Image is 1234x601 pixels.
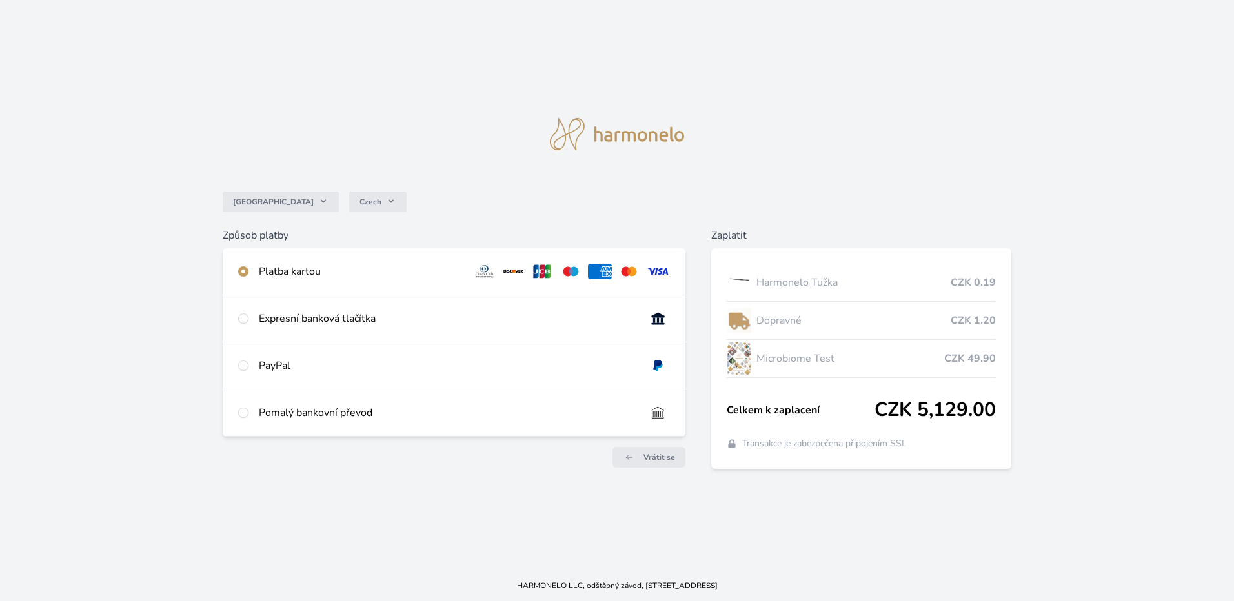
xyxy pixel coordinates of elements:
img: paypal.svg [646,358,670,373]
span: Czech [359,197,381,207]
img: onlineBanking_CZ.svg [646,311,670,326]
img: discover.svg [501,264,525,279]
a: Vrátit se [612,447,685,468]
img: maestro.svg [559,264,583,279]
img: jcb.svg [531,264,554,279]
img: visa.svg [646,264,670,279]
div: Platba kartou [259,264,461,279]
img: diners.svg [472,264,496,279]
div: Pomalý bankovní převod [259,405,636,420]
button: [GEOGRAPHIC_DATA] [223,192,339,212]
span: Microbiome Test [756,351,944,366]
img: amex.svg [588,264,612,279]
h6: Zaplatit [711,228,1011,243]
span: Vrátit se [643,452,675,462]
div: Expresní banková tlačítka [259,311,636,326]
h6: Způsob platby [223,228,685,243]
span: CZK 1.20 [951,313,996,328]
span: Celkem k zaplacení [727,402,875,418]
img: MSK-lo.png [727,342,751,375]
span: [GEOGRAPHIC_DATA] [233,197,314,207]
div: PayPal [259,358,636,373]
img: mc.svg [617,264,641,279]
img: delivery-lo.png [727,304,751,337]
span: Dopravné [756,313,951,328]
img: bankTransfer_IBAN.svg [646,405,670,420]
span: CZK 0.19 [951,275,996,290]
span: CZK 5,129.00 [875,399,996,422]
button: Czech [349,192,407,212]
span: Harmonelo Tužka [756,275,951,290]
img: logo.svg [550,118,684,150]
span: Transakce je zabezpečena připojením SSL [742,437,907,450]
span: CZK 49.90 [944,351,996,366]
img: TUZKA_2_copy-lo.png [727,266,751,299]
